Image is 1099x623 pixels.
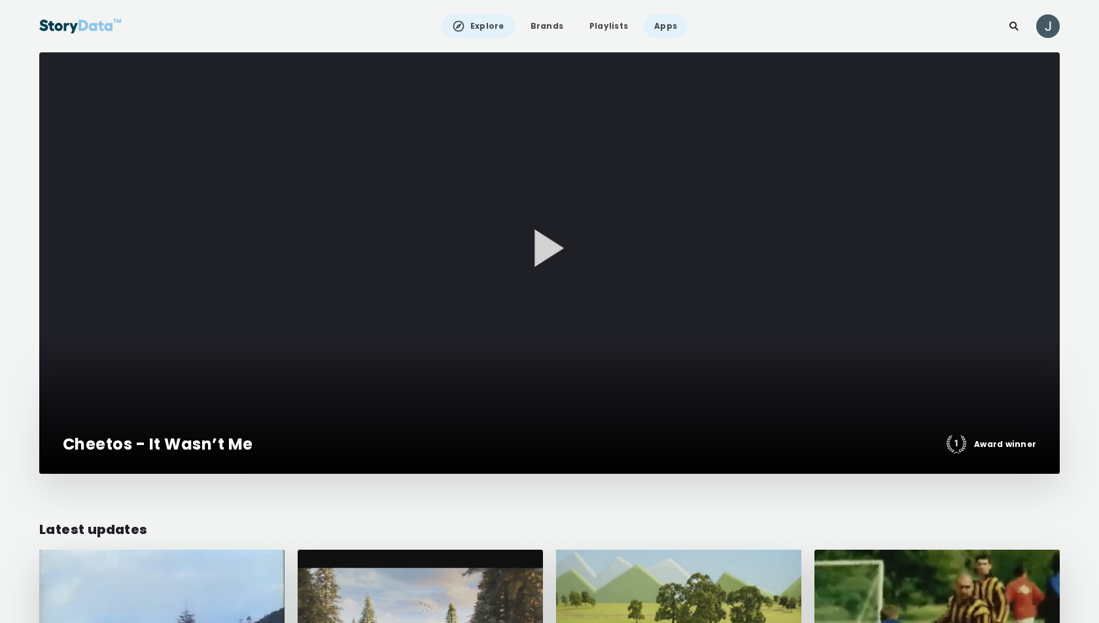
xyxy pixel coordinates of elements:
[644,14,688,38] a: Apps
[39,520,1060,539] div: Latest updates
[442,14,515,38] a: Explore
[39,14,122,38] img: StoryData Logo
[1036,14,1060,38] img: ACg8ocL4n2a6OBrbNl1cRdhqILMM1PVwDnCTNMmuJZ_RnCAKJCOm-A=s96-c
[520,14,574,38] a: Brands
[579,14,638,38] a: Playlists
